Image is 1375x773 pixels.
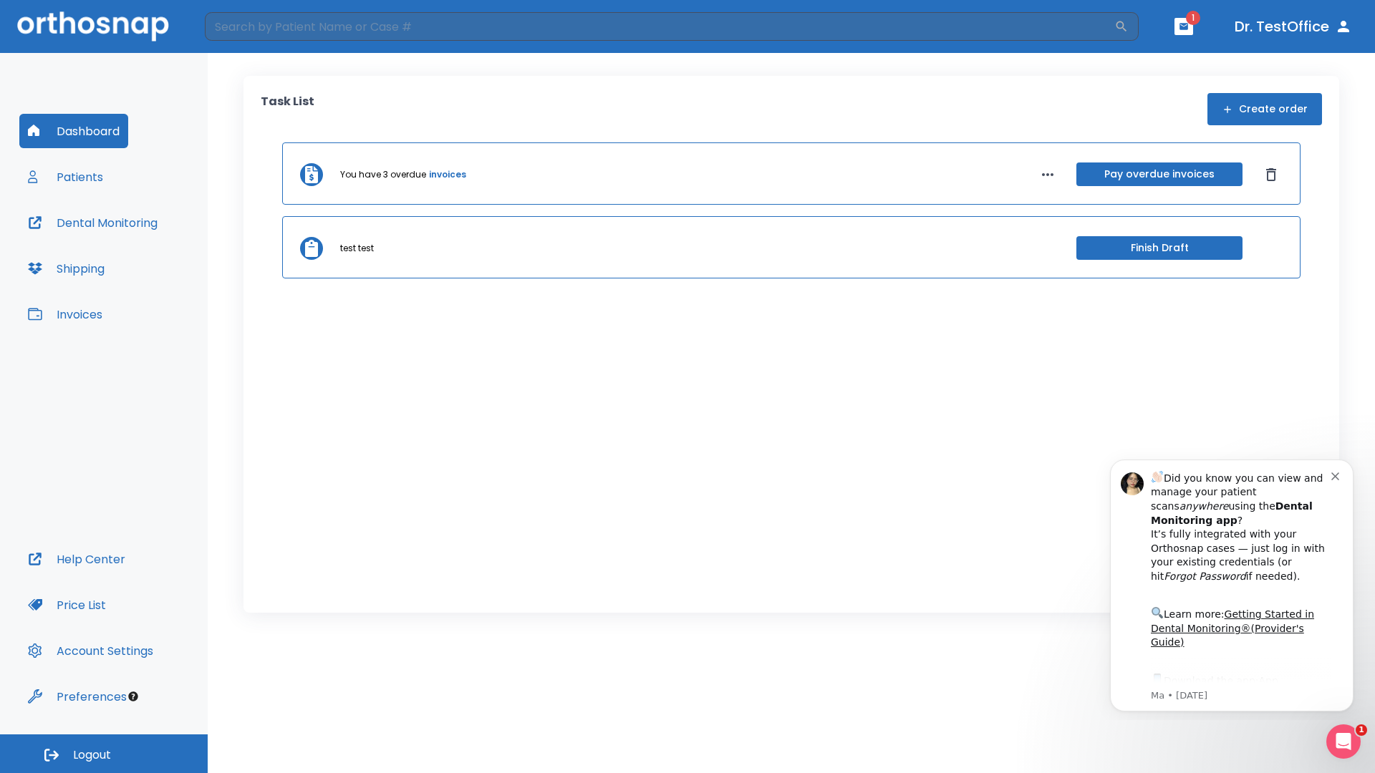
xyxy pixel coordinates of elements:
[205,12,1114,41] input: Search by Patient Name or Case #
[127,690,140,703] div: Tooltip anchor
[243,22,254,34] button: Dismiss notification
[1186,11,1200,25] span: 1
[1260,163,1283,186] button: Dismiss
[62,225,243,298] div: Download the app: | ​ Let us know if you need help getting started!
[1076,162,1243,186] button: Pay overdue invoices
[1207,93,1322,125] button: Create order
[19,297,111,331] button: Invoices
[19,114,128,148] button: Dashboard
[17,11,169,41] img: Orthosnap
[261,93,314,125] p: Task List
[19,588,115,622] button: Price List
[1356,724,1367,736] span: 1
[19,679,135,714] button: Preferences
[340,242,374,255] p: test test
[62,228,190,254] a: App Store
[62,243,243,256] p: Message from Ma, sent 7w ago
[1326,724,1361,759] iframe: Intercom live chat
[19,633,162,668] button: Account Settings
[19,542,134,576] button: Help Center
[429,168,466,181] a: invoices
[19,205,166,240] button: Dental Monitoring
[340,168,426,181] p: You have 3 overdue
[73,747,111,763] span: Logout
[1089,447,1375,720] iframe: Intercom notifications message
[1229,14,1358,39] button: Dr. TestOffice
[1076,236,1243,260] button: Finish Draft
[19,251,113,286] button: Shipping
[19,160,112,194] button: Patients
